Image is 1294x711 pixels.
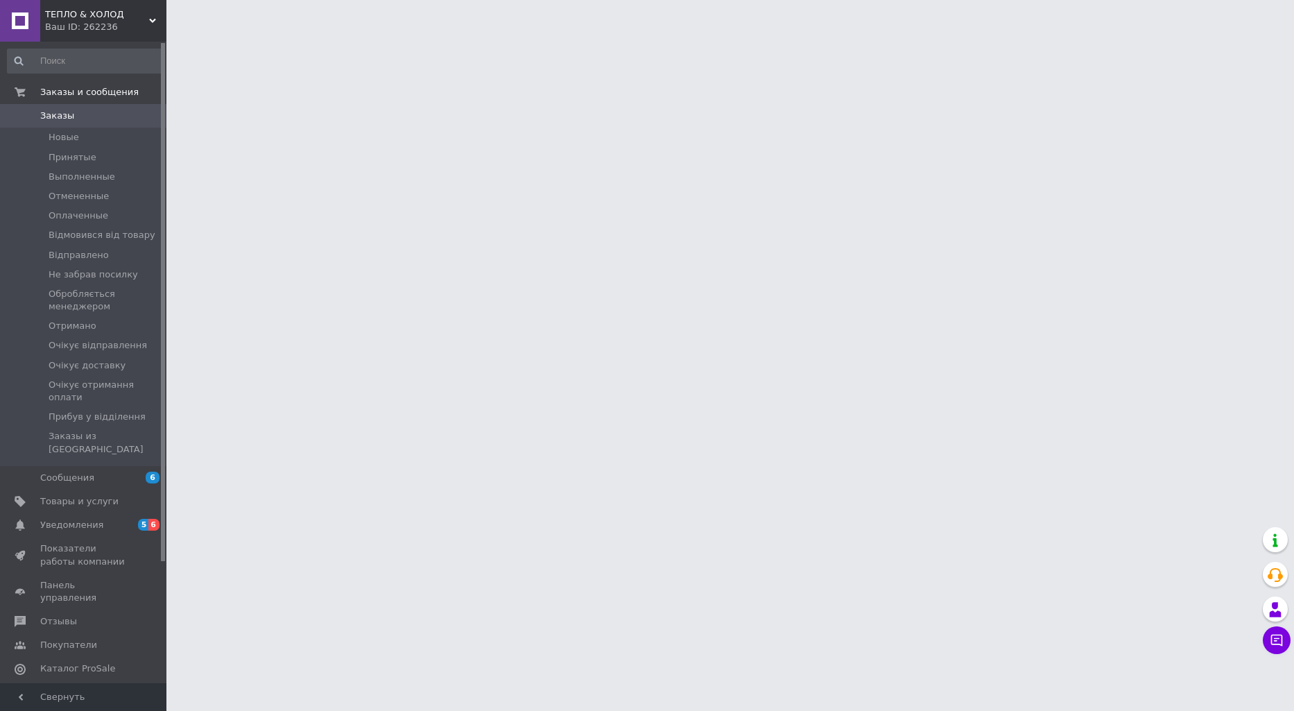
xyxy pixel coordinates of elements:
[49,320,96,332] span: Отримано
[40,579,128,604] span: Панель управления
[49,339,147,352] span: Очікує відправлення
[1263,626,1291,654] button: Чат с покупателем
[40,86,139,98] span: Заказы и сообщения
[49,131,79,144] span: Новые
[49,359,126,372] span: Очікує доставку
[49,151,96,164] span: Принятые
[49,171,115,183] span: Выполненные
[7,49,164,74] input: Поиск
[148,519,159,531] span: 6
[49,190,109,203] span: Отмененные
[45,21,166,33] div: Ваш ID: 262236
[40,615,77,628] span: Отзывы
[40,519,103,531] span: Уведомления
[49,229,155,241] span: Відмовився від товару
[40,110,74,122] span: Заказы
[49,288,162,313] span: Обробляється менеджером
[49,249,109,262] span: Відправлено
[40,542,128,567] span: Показатели работы компании
[138,519,149,531] span: 5
[49,268,138,281] span: Не забрав посилку
[49,379,162,404] span: Очікує отримання оплати
[40,639,97,651] span: Покупатели
[40,662,115,675] span: Каталог ProSale
[49,430,162,455] span: Заказы из [GEOGRAPHIC_DATA]
[40,495,119,508] span: Товары и услуги
[40,472,94,484] span: Сообщения
[45,8,149,21] span: ТЕПЛО & ХОЛОД
[49,209,108,222] span: Оплаченные
[146,472,159,483] span: 6
[49,411,146,423] span: Прибув у відділення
